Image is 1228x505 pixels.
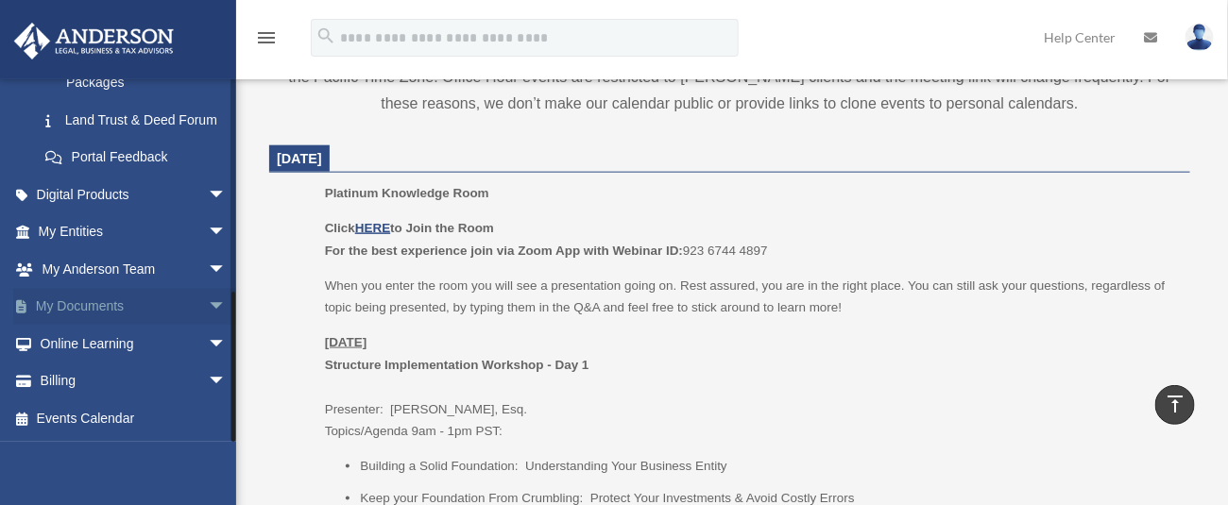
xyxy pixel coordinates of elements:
a: Online Learningarrow_drop_down [13,325,255,362]
p: Presenter: [PERSON_NAME], Esq. Topics/Agenda 9am - 1pm PST: [325,331,1177,443]
u: [DATE] [325,335,367,349]
a: My Entitiesarrow_drop_down [13,213,255,251]
span: arrow_drop_down [208,250,246,289]
a: Portal Feedback [26,139,255,177]
a: HERE [355,221,390,235]
img: Anderson Advisors Platinum Portal [9,23,179,59]
li: Building a Solid Foundation: Understanding Your Business Entity [360,455,1177,478]
i: menu [255,26,278,49]
p: 923 6744 4897 [325,217,1177,261]
span: arrow_drop_down [208,325,246,363]
a: My Documentsarrow_drop_down [13,288,255,326]
a: Land Trust & Deed Forum [26,101,255,139]
p: When you enter the room you will see a presentation going on. Rest assured, you are in the right ... [325,275,1177,319]
img: User Pic [1185,24,1214,51]
b: Structure Implementation Workshop - Day 1 [325,358,589,372]
a: Digital Productsarrow_drop_down [13,176,255,213]
span: arrow_drop_down [208,362,246,401]
a: Billingarrow_drop_down [13,362,255,400]
span: arrow_drop_down [208,176,246,214]
span: [DATE] [277,151,322,166]
a: Events Calendar [13,399,255,437]
b: For the best experience join via Zoom App with Webinar ID: [325,244,683,258]
i: search [316,25,336,46]
span: Platinum Knowledge Room [325,186,489,200]
a: vertical_align_top [1155,385,1195,425]
b: Click to Join the Room [325,221,494,235]
span: arrow_drop_down [208,288,246,327]
a: My Anderson Teamarrow_drop_down [13,250,255,288]
a: menu [255,33,278,49]
i: vertical_align_top [1164,393,1186,415]
span: arrow_drop_down [208,213,246,252]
